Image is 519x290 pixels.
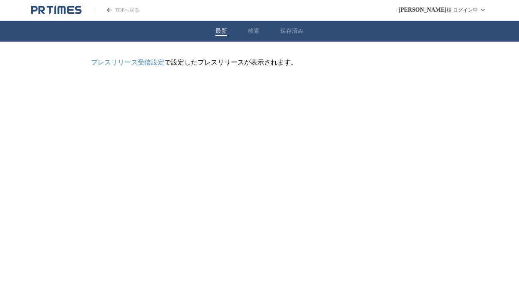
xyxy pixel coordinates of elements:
a: PR TIMESのトップページはこちら [94,7,139,14]
span: [PERSON_NAME] [398,7,447,13]
a: PR TIMESのトップページはこちら [31,5,82,15]
button: 検索 [248,27,259,35]
button: 保存済み [280,27,304,35]
button: 最新 [215,27,227,35]
p: で設定したプレスリリースが表示されます。 [91,58,428,67]
a: プレスリリース受信設定 [91,59,164,66]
